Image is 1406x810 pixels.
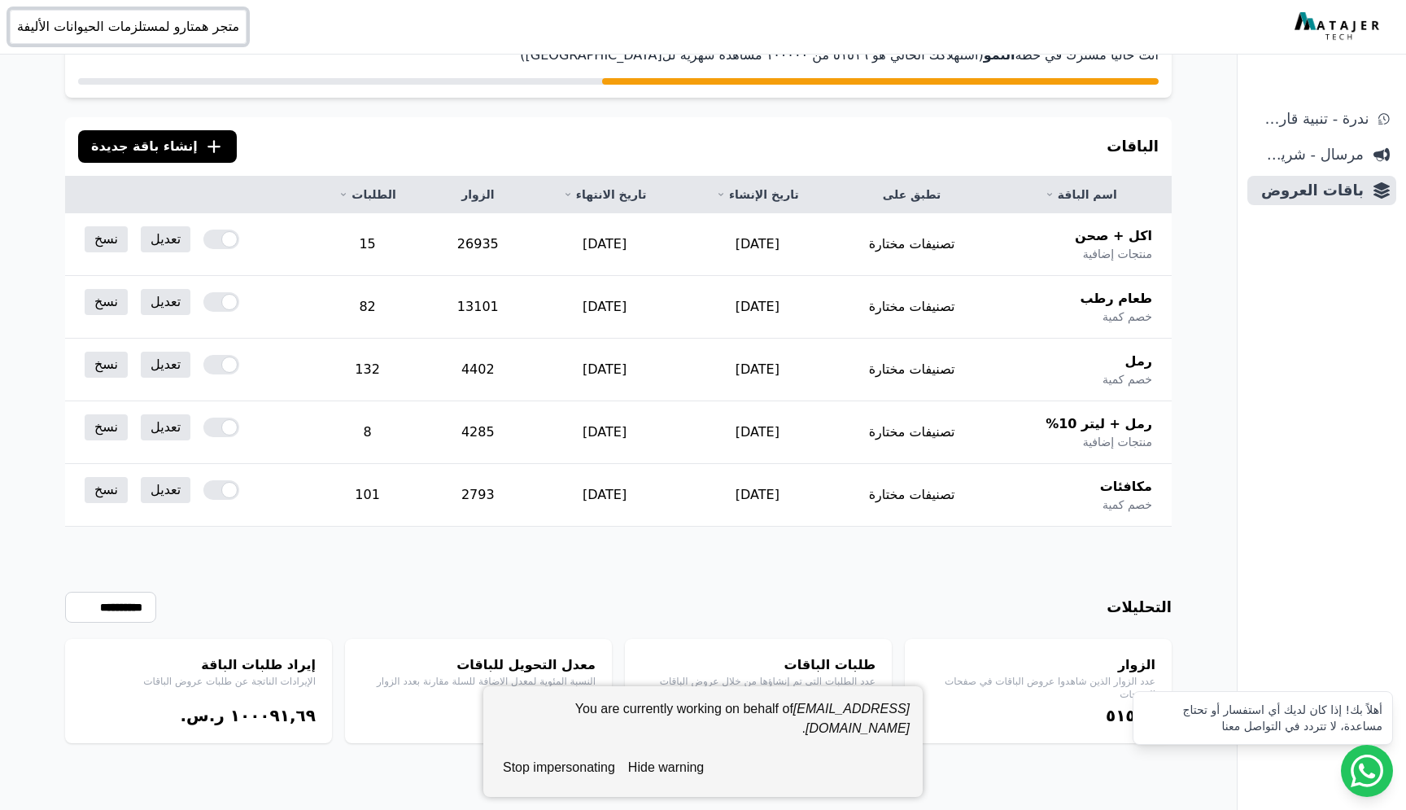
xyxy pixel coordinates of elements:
[528,339,681,401] td: [DATE]
[85,289,128,315] a: نسخ
[681,276,833,339] td: [DATE]
[1075,226,1152,246] span: اكل + صحن
[1103,497,1152,513] span: خصم كمية
[141,352,190,378] a: تعديل
[496,751,622,784] button: stop impersonating
[308,213,428,276] td: 15
[85,477,128,503] a: نسخ
[834,464,990,527] td: تصنيفات مختارة
[230,706,316,725] bdi: ١۰۰۰٩١,٦٩
[793,702,910,735] em: [EMAIL_ADDRESS][DOMAIN_NAME]
[921,655,1155,675] h4: الزوار
[834,339,990,401] td: تصنيفات مختارة
[81,675,316,688] p: الإيرادات الناتجة عن طلبات عروض الباقات
[81,655,316,675] h4: إيراد طلبات الباقة
[1010,186,1152,203] a: اسم الباقة
[361,675,596,688] p: النسبة المئوية لمعدل الاضافة للسلة مقارنة بعدد الزوار
[308,276,428,339] td: 82
[528,401,681,464] td: [DATE]
[308,339,428,401] td: 132
[834,213,990,276] td: تصنيفات مختارة
[528,213,681,276] td: [DATE]
[1295,12,1383,42] img: MatajerTech Logo
[681,464,833,527] td: [DATE]
[528,276,681,339] td: [DATE]
[180,706,224,725] span: ر.س.
[1254,143,1364,166] span: مرسال - شريط دعاية
[85,352,128,378] a: نسخ
[548,186,662,203] a: تاريخ الانتهاء
[1100,477,1152,497] span: مكافئات
[1083,246,1152,262] span: منتجات إضافية
[428,213,529,276] td: 26935
[428,276,529,339] td: 13101
[327,186,408,203] a: الطلبات
[141,414,190,440] a: تعديل
[1125,352,1152,371] span: رمل
[681,339,833,401] td: [DATE]
[141,226,190,252] a: تعديل
[78,130,237,163] button: إنشاء باقة جديدة
[1254,107,1369,130] span: ندرة - تنبية قارب علي النفاذ
[91,137,198,156] span: إنشاء باقة جديدة
[528,464,681,527] td: [DATE]
[85,414,128,440] a: نسخ
[17,17,239,37] span: متجر همتارو لمستلزمات الحيوانات الأليفة
[428,339,529,401] td: 4402
[85,226,128,252] a: نسخ
[1083,434,1152,450] span: منتجات إضافية
[1254,179,1364,202] span: باقات العروض
[641,655,875,675] h4: طلبات الباقات
[428,401,529,464] td: 4285
[308,464,428,527] td: 101
[361,655,596,675] h4: معدل التحويل للباقات
[681,213,833,276] td: [DATE]
[1080,289,1152,309] span: طعام رطب
[622,751,710,784] button: hide warning
[308,401,428,464] td: 8
[428,464,529,527] td: 2793
[701,186,814,203] a: تاريخ الإنشاء
[834,401,990,464] td: تصنيفات مختارة
[496,699,910,751] div: You are currently working on behalf of .
[834,276,990,339] td: تصنيفات مختارة
[834,177,990,213] th: تطبق على
[1107,135,1159,158] h3: الباقات
[78,46,1159,65] p: أنت حاليا مشترك في خطة (استهلاكك الحالي هو ٥١٥١٦ من ١۰۰۰۰۰ مشاهدة شهرية لل[GEOGRAPHIC_DATA])
[1103,371,1152,387] span: خصم كمية
[1046,414,1152,434] span: رمل + ليتر 10%
[428,177,529,213] th: الزوار
[921,704,1155,727] div: ٥١٥١٦
[681,401,833,464] td: [DATE]
[1103,309,1152,325] span: خصم كمية
[1107,596,1172,619] h3: التحليلات
[141,477,190,503] a: تعديل
[1143,702,1382,734] div: أهلاً بك! إذا كان لديك أي استفسار أو تحتاج مساعدة، لا تتردد في التواصل معنا
[984,47,1015,63] strong: النمو
[141,289,190,315] a: تعديل
[921,675,1155,701] p: عدد الزوار الذين شاهدوا عروض الباقات في صفحات المنتجات
[10,10,247,44] button: متجر همتارو لمستلزمات الحيوانات الأليفة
